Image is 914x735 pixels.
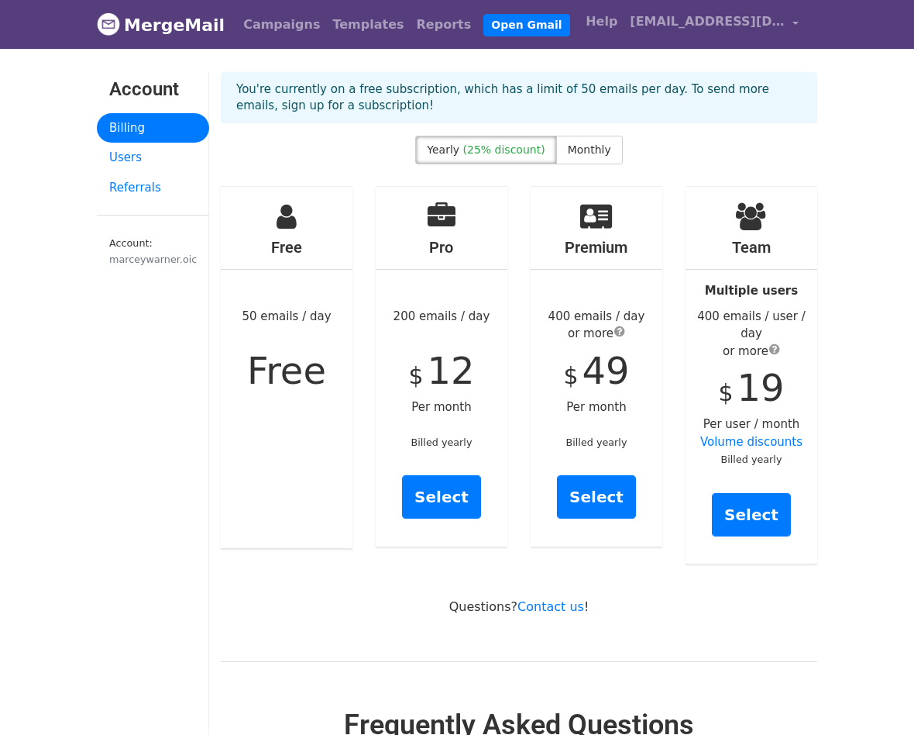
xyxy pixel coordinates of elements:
[582,349,629,392] span: 49
[564,362,579,389] span: $
[483,14,569,36] a: Open Gmail
[221,599,817,615] p: Questions? !
[719,379,734,406] span: $
[109,252,197,267] div: marceywarner.oic
[402,475,481,519] a: Select
[531,238,662,257] h4: Premium
[411,9,478,40] a: Reports
[427,143,459,156] span: Yearly
[97,12,120,36] img: MergeMail logo
[376,238,507,257] h4: Pro
[557,475,636,519] a: Select
[630,12,785,31] span: [EMAIL_ADDRESS][DOMAIN_NAME]
[721,454,782,465] small: Billed yearly
[411,437,472,448] small: Billed yearly
[566,437,627,448] small: Billed yearly
[236,81,802,114] p: You're currently on a free subscription, which has a limit of 50 emails per day. To send more ema...
[97,143,209,173] a: Users
[531,187,662,547] div: Per month
[737,366,784,409] span: 19
[517,599,584,614] a: Contact us
[531,308,662,343] div: 400 emails / day or more
[427,349,474,392] span: 12
[685,308,817,361] div: 400 emails / user / day or more
[97,113,209,143] a: Billing
[247,349,326,392] span: Free
[463,143,545,156] span: (25% discount)
[712,493,791,537] a: Select
[376,187,507,547] div: 200 emails / day Per month
[221,238,352,257] h4: Free
[705,284,798,298] strong: Multiple users
[109,237,197,267] small: Account:
[568,143,611,156] span: Monthly
[221,187,352,548] div: 50 emails / day
[97,173,209,203] a: Referrals
[326,9,410,40] a: Templates
[579,6,624,37] a: Help
[685,187,817,564] div: Per user / month
[237,9,326,40] a: Campaigns
[109,78,197,101] h3: Account
[700,435,802,449] a: Volume discounts
[624,6,805,43] a: [EMAIL_ADDRESS][DOMAIN_NAME]
[685,238,817,257] h4: Team
[97,9,225,41] a: MergeMail
[409,362,424,389] span: $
